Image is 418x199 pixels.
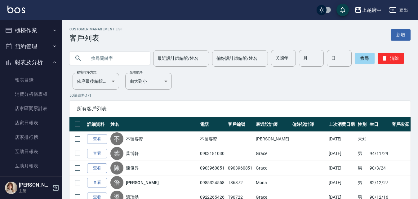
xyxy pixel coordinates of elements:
[356,132,368,146] td: 未知
[327,161,356,175] td: [DATE]
[362,6,382,14] div: 上越府中
[390,117,411,132] th: 客戶來源
[327,132,356,146] td: [DATE]
[110,147,123,160] div: 葉
[87,50,145,67] input: 搜尋關鍵字
[2,73,60,87] a: 報表目錄
[2,38,60,55] button: 預約管理
[5,182,17,194] img: Person
[352,4,384,16] button: 上越府中
[356,146,368,161] td: 男
[198,132,226,146] td: 不留客資
[378,53,404,64] button: 清除
[77,106,403,112] span: 所有客戶列表
[19,188,51,194] p: 主管
[130,70,143,75] label: 呈現順序
[327,117,356,132] th: 上次消費日期
[2,173,60,187] a: 互助排行榜
[110,161,123,175] div: 陳
[73,73,119,90] div: 依序最後編輯時間
[336,4,349,16] button: save
[2,144,60,159] a: 互助日報表
[69,34,123,42] h3: 客戶列表
[87,134,107,144] a: 查看
[2,101,60,116] a: 店家區間累計表
[77,70,96,75] label: 顧客排序方式
[126,150,139,157] a: 葉博軒
[69,27,123,31] h2: Customer Management List
[19,182,51,188] h5: [PERSON_NAME]
[2,130,60,144] a: 店家排行榜
[125,73,172,90] div: 由大到小
[356,161,368,175] td: 男
[254,175,291,190] td: Mona
[110,176,123,189] div: 詹
[368,117,390,132] th: 生日
[368,175,390,190] td: 82/12/27
[126,165,139,171] a: 陳俊昇
[355,53,375,64] button: 搜尋
[226,117,254,132] th: 客戶編號
[368,146,390,161] td: 94/11/29
[2,116,60,130] a: 店家日報表
[126,179,159,186] a: [PERSON_NAME]
[198,117,226,132] th: 電話
[87,149,107,158] a: 查看
[226,175,254,190] td: T86372
[356,175,368,190] td: 男
[327,146,356,161] td: [DATE]
[110,132,123,145] div: 不
[291,117,327,132] th: 偏好設計師
[126,136,143,142] a: 不留客資
[87,178,107,188] a: 查看
[198,161,226,175] td: 0903960851
[387,4,411,16] button: 登出
[254,146,291,161] td: Grace
[87,163,107,173] a: 查看
[2,87,60,101] a: 消費分析儀表板
[69,93,411,98] p: 50 筆資料, 1 / 1
[86,117,109,132] th: 詳細資料
[198,175,226,190] td: 0985324558
[391,29,411,41] a: 新增
[198,146,226,161] td: 0903181030
[2,54,60,70] button: 報表及分析
[254,132,291,146] td: [PERSON_NAME]
[2,22,60,38] button: 櫃檯作業
[109,117,198,132] th: 姓名
[368,161,390,175] td: 90/3/24
[7,6,25,13] img: Logo
[356,117,368,132] th: 性別
[226,161,254,175] td: 0903960851
[254,161,291,175] td: Grace
[327,175,356,190] td: [DATE]
[2,159,60,173] a: 互助月報表
[254,117,291,132] th: 最近設計師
